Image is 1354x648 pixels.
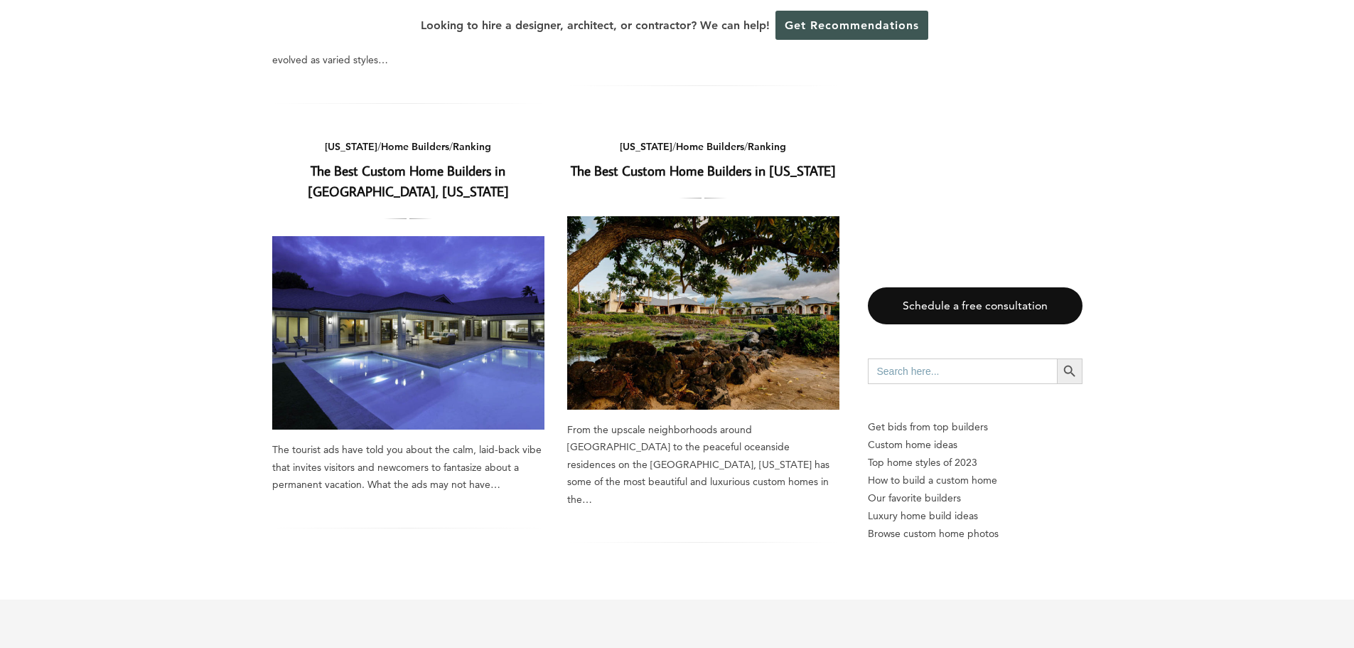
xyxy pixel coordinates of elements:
div: The tourist ads have told you about the calm, laid-back vibe that invites visitors and newcomers ... [272,441,544,494]
input: Search here... [868,358,1057,384]
a: Custom home ideas [868,436,1082,454]
p: Get bids from top builders [868,418,1082,436]
a: The Best Custom Home Builders in [US_STATE] [571,161,836,179]
a: [US_STATE] [620,140,672,153]
a: Ranking [748,140,786,153]
a: Luxury home build ideas [868,507,1082,525]
div: / / [272,138,544,156]
a: Schedule a free consultation [868,287,1082,325]
a: Ranking [453,140,491,153]
a: [US_STATE] [325,140,377,153]
a: Browse custom home photos [868,525,1082,543]
a: Home Builders [676,140,744,153]
a: The Best Custom Home Builders in [GEOGRAPHIC_DATA], [US_STATE] [272,236,544,430]
iframe: Drift Widget Chat Controller [1283,577,1337,631]
a: How to build a custom home [868,472,1082,489]
div: From the upscale neighborhoods around [GEOGRAPHIC_DATA] to the peaceful oceanside residences on t... [567,421,839,509]
svg: Search [1062,363,1078,379]
a: Get Recommendations [775,11,928,40]
a: Top home styles of 2023 [868,454,1082,472]
div: / / [567,138,839,156]
a: Our favorite builders [868,489,1082,507]
a: The Best Custom Home Builders in [GEOGRAPHIC_DATA], [US_STATE] [308,161,509,200]
a: Home Builders [381,140,449,153]
a: The Best Custom Home Builders in [US_STATE] [567,216,839,410]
